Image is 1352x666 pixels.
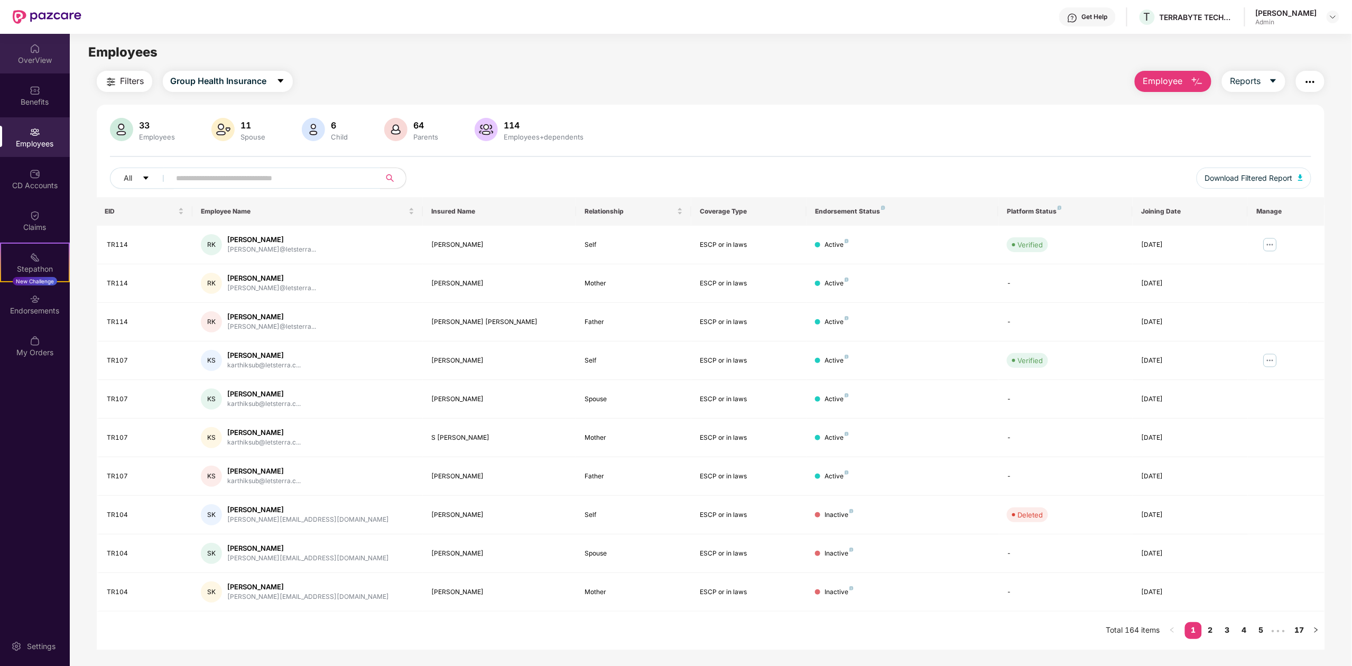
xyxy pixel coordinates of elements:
img: svg+xml;base64,PHN2ZyB4bWxucz0iaHR0cDovL3d3dy53My5vcmcvMjAwMC9zdmciIHdpZHRoPSIyMSIgaGVpZ2h0PSIyMC... [30,252,40,263]
div: [PERSON_NAME] [431,587,568,597]
td: - [998,457,1133,496]
div: Verified [1017,355,1043,366]
span: caret-down [142,174,150,183]
img: svg+xml;base64,PHN2ZyB4bWxucz0iaHR0cDovL3d3dy53My5vcmcvMjAwMC9zdmciIHdpZHRoPSI4IiBoZWlnaHQ9IjgiIH... [849,509,854,513]
img: manageButton [1262,236,1279,253]
div: [PERSON_NAME] [431,394,568,404]
div: [PERSON_NAME] [227,543,389,553]
li: 1 [1185,622,1202,639]
div: karthiksub@letsterra.c... [227,438,301,448]
li: Total 164 items [1106,622,1160,639]
div: ESCP or in laws [700,394,798,404]
div: TR107 [107,433,184,443]
li: 2 [1202,622,1219,639]
img: svg+xml;base64,PHN2ZyB4bWxucz0iaHR0cDovL3d3dy53My5vcmcvMjAwMC9zdmciIHhtbG5zOnhsaW5rPSJodHRwOi8vd3... [211,118,235,141]
div: [PERSON_NAME][EMAIL_ADDRESS][DOMAIN_NAME] [227,592,389,602]
div: 114 [502,120,586,131]
div: Spouse [239,133,268,141]
div: ESCP or in laws [700,356,798,366]
li: 3 [1219,622,1236,639]
div: Parents [412,133,441,141]
div: ESCP or in laws [700,549,798,559]
div: TERRABYTE TECHNOLOGIES PRIVATE LIMITED [1160,12,1234,22]
button: search [380,168,406,189]
a: 4 [1236,622,1253,638]
th: Joining Date [1133,197,1248,226]
div: [PERSON_NAME][EMAIL_ADDRESS][DOMAIN_NAME] [227,553,389,563]
div: [PERSON_NAME] [431,471,568,482]
div: karthiksub@letsterra.c... [227,360,301,371]
img: svg+xml;base64,PHN2ZyB4bWxucz0iaHR0cDovL3d3dy53My5vcmcvMjAwMC9zdmciIHdpZHRoPSI4IiBoZWlnaHQ9IjgiIH... [845,239,849,243]
a: 3 [1219,622,1236,638]
div: Child [329,133,350,141]
div: karthiksub@letsterra.c... [227,476,301,486]
div: TR107 [107,356,184,366]
span: Reports [1230,75,1261,88]
span: EID [105,207,177,216]
div: Active [825,433,849,443]
img: svg+xml;base64,PHN2ZyB4bWxucz0iaHR0cDovL3d3dy53My5vcmcvMjAwMC9zdmciIHhtbG5zOnhsaW5rPSJodHRwOi8vd3... [110,118,133,141]
span: Employees [88,44,158,60]
span: Filters [121,75,144,88]
div: [DATE] [1141,549,1239,559]
div: RK [201,273,222,294]
div: Inactive [825,510,854,520]
img: svg+xml;base64,PHN2ZyBpZD0iRW5kb3JzZW1lbnRzIiB4bWxucz0iaHR0cDovL3d3dy53My5vcmcvMjAwMC9zdmciIHdpZH... [30,294,40,304]
img: svg+xml;base64,PHN2ZyB4bWxucz0iaHR0cDovL3d3dy53My5vcmcvMjAwMC9zdmciIHhtbG5zOnhsaW5rPSJodHRwOi8vd3... [475,118,498,141]
td: - [998,419,1133,457]
span: Group Health Insurance [171,75,267,88]
span: Relationship [585,207,675,216]
img: svg+xml;base64,PHN2ZyBpZD0iRHJvcGRvd24tMzJ4MzIiIHhtbG5zPSJodHRwOi8vd3d3LnczLm9yZy8yMDAwL3N2ZyIgd2... [1329,13,1337,21]
img: svg+xml;base64,PHN2ZyBpZD0iQ0RfQWNjb3VudHMiIGRhdGEtbmFtZT0iQ0QgQWNjb3VudHMiIHhtbG5zPSJodHRwOi8vd3... [30,169,40,179]
img: svg+xml;base64,PHN2ZyB4bWxucz0iaHR0cDovL3d3dy53My5vcmcvMjAwMC9zdmciIHhtbG5zOnhsaW5rPSJodHRwOi8vd3... [1298,174,1303,181]
div: [DATE] [1141,394,1239,404]
div: Admin [1256,18,1317,26]
span: Download Filtered Report [1205,172,1293,184]
div: [DATE] [1141,510,1239,520]
div: Verified [1017,239,1043,250]
div: [PERSON_NAME] [227,466,301,476]
button: Reportscaret-down [1222,71,1285,92]
div: Active [825,279,849,289]
div: SK [201,543,222,564]
div: RK [201,234,222,255]
div: [PERSON_NAME]@letsterra... [227,283,316,293]
button: Download Filtered Report [1197,168,1312,189]
div: [PERSON_NAME] [227,389,301,399]
div: Father [585,471,683,482]
img: svg+xml;base64,PHN2ZyB4bWxucz0iaHR0cDovL3d3dy53My5vcmcvMjAwMC9zdmciIHdpZHRoPSI4IiBoZWlnaHQ9IjgiIH... [845,355,849,359]
div: [PERSON_NAME]@letsterra... [227,245,316,255]
div: Father [585,317,683,327]
td: - [998,534,1133,573]
div: Mother [585,433,683,443]
span: right [1313,627,1319,633]
th: Relationship [576,197,691,226]
div: Stepathon [1,264,69,274]
button: Filters [97,71,152,92]
div: Deleted [1017,510,1043,520]
div: TR104 [107,510,184,520]
div: KS [201,466,222,487]
div: [PERSON_NAME] [431,549,568,559]
img: svg+xml;base64,PHN2ZyB4bWxucz0iaHR0cDovL3d3dy53My5vcmcvMjAwMC9zdmciIHhtbG5zOnhsaW5rPSJodHRwOi8vd3... [1191,76,1203,88]
span: Employee [1143,75,1182,88]
img: svg+xml;base64,PHN2ZyB4bWxucz0iaHR0cDovL3d3dy53My5vcmcvMjAwMC9zdmciIHdpZHRoPSI4IiBoZWlnaHQ9IjgiIH... [849,548,854,552]
div: S [PERSON_NAME] [431,433,568,443]
span: T [1144,11,1151,23]
div: Inactive [825,587,854,597]
a: 2 [1202,622,1219,638]
div: Active [825,317,849,327]
div: 64 [412,120,441,131]
th: EID [97,197,193,226]
div: [PERSON_NAME] [227,312,316,322]
img: svg+xml;base64,PHN2ZyB4bWxucz0iaHR0cDovL3d3dy53My5vcmcvMjAwMC9zdmciIHdpZHRoPSI4IiBoZWlnaHQ9IjgiIH... [845,277,849,282]
div: TR107 [107,394,184,404]
div: [PERSON_NAME] [431,356,568,366]
th: Employee Name [192,197,423,226]
img: svg+xml;base64,PHN2ZyB4bWxucz0iaHR0cDovL3d3dy53My5vcmcvMjAwMC9zdmciIHdpZHRoPSIyNCIgaGVpZ2h0PSIyNC... [105,76,117,88]
div: Mother [585,587,683,597]
li: 4 [1236,622,1253,639]
li: Previous Page [1164,622,1181,639]
div: Spouse [585,394,683,404]
div: [DATE] [1141,317,1239,327]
